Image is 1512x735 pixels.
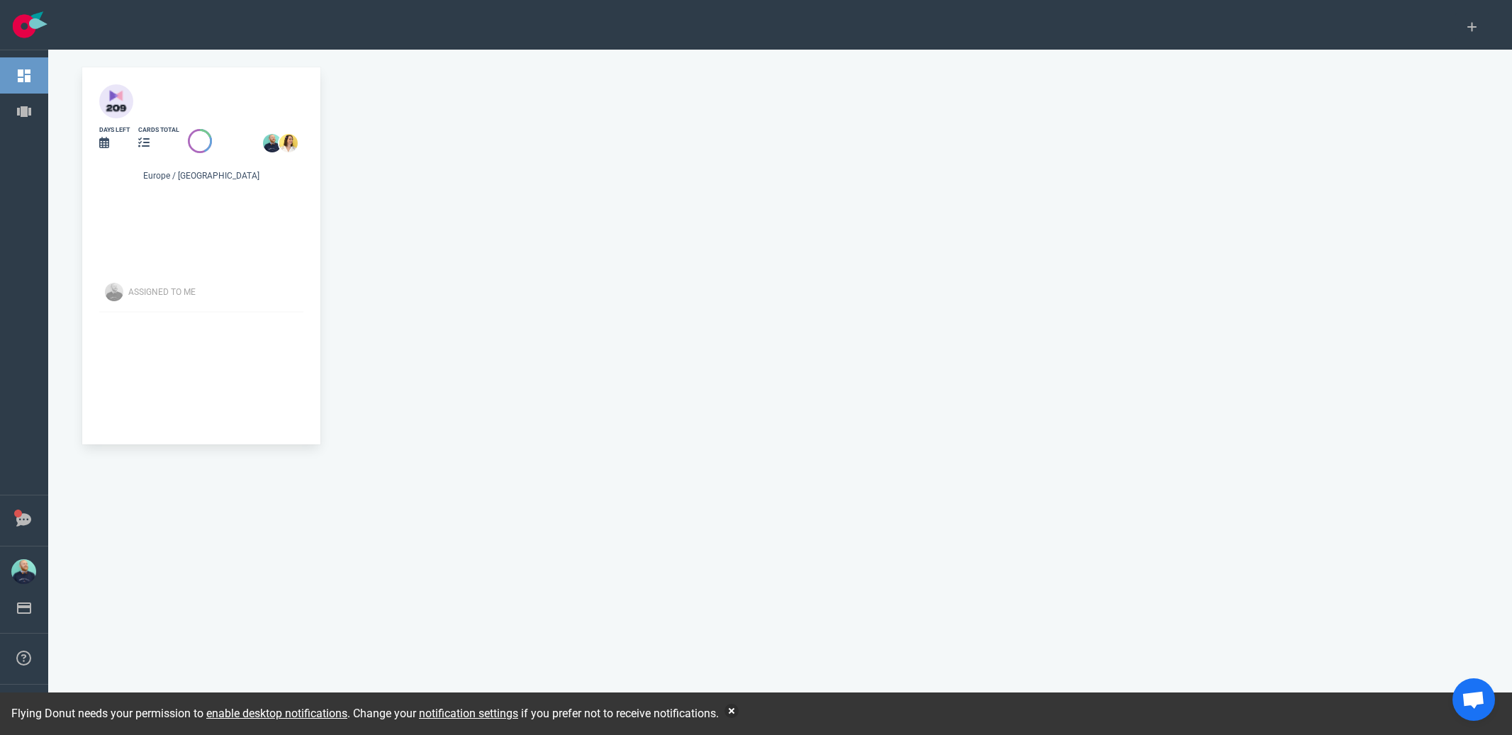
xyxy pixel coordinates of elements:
[1452,678,1495,721] div: Ouvrir le chat
[11,707,347,720] span: Flying Donut needs your permission to
[206,707,347,720] a: enable desktop notifications
[347,707,719,720] span: . Change your if you prefer not to receive notifications.
[99,84,133,118] img: 40
[99,169,303,185] div: Europe / [GEOGRAPHIC_DATA]
[105,283,123,301] img: Avatar
[279,134,298,152] img: 26
[419,707,518,720] a: notification settings
[128,286,312,298] div: Assigned To Me
[99,125,130,135] div: days left
[138,125,179,135] div: cards total
[263,134,281,152] img: 26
